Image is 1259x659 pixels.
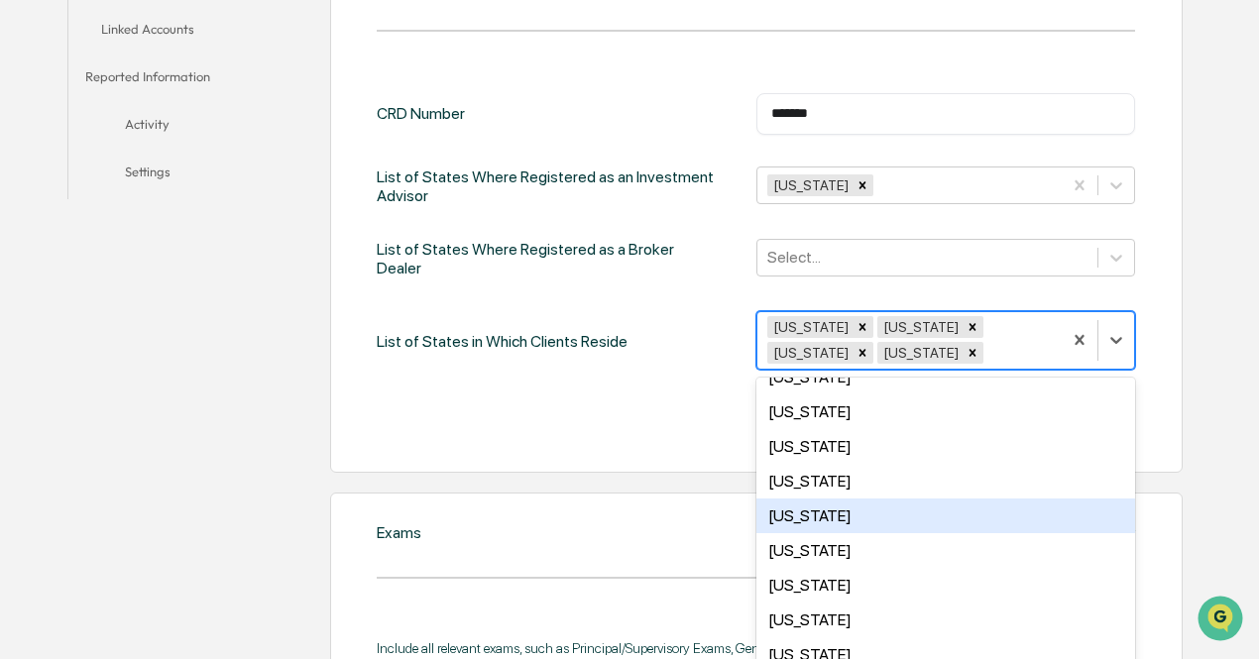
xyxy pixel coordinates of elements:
button: Reported Information [68,56,226,104]
div: List of States Where Registered as an Investment Advisor [377,166,718,207]
div: We're available if you need us! [67,170,251,186]
p: How can we help? [20,41,361,72]
div: 🔎 [20,288,36,304]
div: Start new chat [67,151,325,170]
div: 🖐️ [20,251,36,267]
a: 🖐️Preclearance [12,241,136,276]
div: [US_STATE] [767,342,852,364]
div: [US_STATE] [756,533,1136,568]
div: [US_STATE] [756,464,1136,498]
div: List of States in Which Clients Reside [377,311,628,373]
div: [US_STATE] [756,394,1136,429]
div: [US_STATE] [877,342,962,364]
div: 🗄️ [144,251,160,267]
div: CRD Number [377,93,465,135]
div: Remove New Jersey [962,342,983,364]
div: Include all relevant exams, such as Principal/Supervisory Exams, General Industry/Product Exams, ... [377,640,1135,656]
button: Activity [68,104,226,152]
span: Attestations [164,249,246,269]
div: [US_STATE] [756,498,1136,533]
button: Start new chat [337,157,361,180]
div: Remove Florida [852,342,873,364]
div: [US_STATE] [877,316,962,338]
span: Pylon [197,335,240,350]
img: 1746055101610-c473b297-6a78-478c-a979-82029cc54cd1 [20,151,56,186]
div: [US_STATE] [767,174,852,196]
span: Data Lookup [40,286,125,306]
div: Remove North Carolina [962,316,983,338]
div: List of States Where Registered as a Broker Dealer [377,239,718,279]
div: Exams [377,523,421,542]
div: Remove Michigan [852,316,873,338]
button: Linked Accounts [68,9,226,56]
div: Remove Michigan [852,174,873,196]
div: [US_STATE] [756,429,1136,464]
a: 🗄️Attestations [136,241,254,276]
div: [US_STATE] [767,316,852,338]
button: Settings [68,152,226,199]
span: Preclearance [40,249,128,269]
div: [US_STATE] [756,360,1136,394]
div: [US_STATE] [756,603,1136,637]
a: 🔎Data Lookup [12,278,133,314]
iframe: Open customer support [1196,594,1249,647]
a: Powered byPylon [140,334,240,350]
div: [US_STATE] [756,568,1136,603]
